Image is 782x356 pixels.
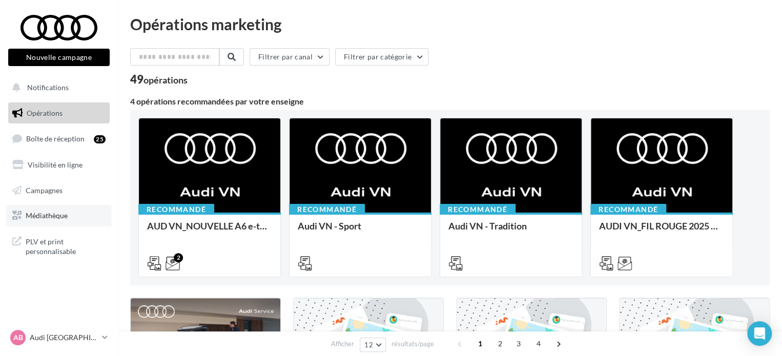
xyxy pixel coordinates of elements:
div: Audi VN - Sport [298,221,423,241]
button: Filtrer par canal [250,48,330,66]
div: opérations [143,75,188,85]
div: Opérations marketing [130,16,770,32]
div: Audi VN - Tradition [448,221,573,241]
span: Afficher [331,339,354,349]
div: 4 opérations recommandées par votre enseigne [130,97,770,106]
div: Recommandé [289,204,365,215]
span: Opérations [27,109,63,117]
span: 1 [472,336,488,352]
a: Opérations [6,102,112,124]
div: Recommandé [440,204,516,215]
button: Notifications [6,77,108,98]
button: Nouvelle campagne [8,49,110,66]
a: PLV et print personnalisable [6,231,112,261]
button: Filtrer par catégorie [335,48,428,66]
span: Médiathèque [26,211,68,220]
span: Visibilité en ligne [28,160,83,169]
span: PLV et print personnalisable [26,235,106,257]
span: 12 [364,341,373,349]
span: 3 [510,336,527,352]
div: AUD VN_NOUVELLE A6 e-tron [147,221,272,241]
span: Boîte de réception [26,134,85,143]
a: Campagnes [6,180,112,201]
span: 4 [530,336,547,352]
div: 2 [174,253,183,262]
span: Campagnes [26,185,63,194]
p: Audi [GEOGRAPHIC_DATA] [30,332,98,343]
span: 2 [492,336,508,352]
span: Notifications [27,83,69,92]
span: AB [13,332,23,343]
div: 25 [94,135,106,143]
button: 12 [360,338,386,352]
div: 49 [130,74,188,85]
a: Médiathèque [6,205,112,226]
div: AUDI VN_FIL ROUGE 2025 - A1, Q2, Q3, Q5 et Q4 e-tron [599,221,724,241]
span: résultats/page [392,339,434,349]
a: AB Audi [GEOGRAPHIC_DATA] [8,328,110,347]
div: Recommandé [138,204,214,215]
div: Recommandé [590,204,666,215]
a: Visibilité en ligne [6,154,112,176]
div: Open Intercom Messenger [747,321,772,346]
a: Boîte de réception25 [6,128,112,150]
